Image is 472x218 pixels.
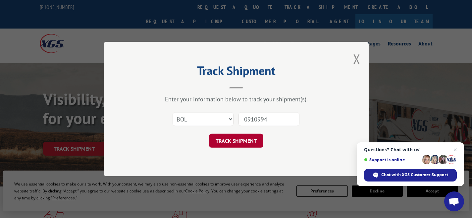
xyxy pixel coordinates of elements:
button: TRACK SHIPMENT [209,134,263,148]
span: Support is online [364,157,420,162]
input: Number(s) [238,112,299,126]
a: Open chat [444,191,464,211]
h2: Track Shipment [137,66,336,79]
span: Chat with XGS Customer Support [381,172,448,178]
span: Chat with XGS Customer Support [364,169,457,182]
div: Enter your information below to track your shipment(s). [137,95,336,103]
span: Questions? Chat with us! [364,147,457,152]
button: Close modal [353,50,360,68]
